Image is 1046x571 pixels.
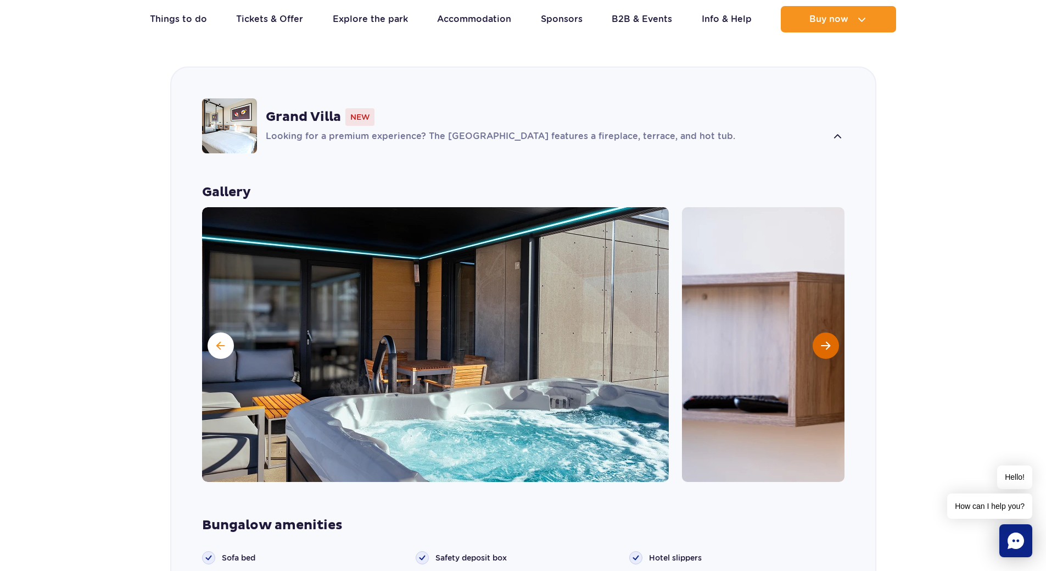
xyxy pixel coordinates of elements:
strong: Bungalow amenities [202,517,844,534]
span: Buy now [809,14,848,24]
a: Things to do [150,6,207,32]
a: Sponsors [541,6,583,32]
a: Tickets & Offer [236,6,303,32]
a: Accommodation [437,6,511,32]
button: Buy now [781,6,896,32]
span: Safety deposit box [435,552,507,563]
p: Looking for a premium experience? The [GEOGRAPHIC_DATA] features a fireplace, terrace, and hot tub. [266,130,827,143]
a: Info & Help [702,6,752,32]
span: Hotel slippers [649,552,702,563]
button: Next slide [813,332,839,359]
a: B2B & Events [612,6,672,32]
a: Explore the park [333,6,408,32]
strong: Grand Villa [266,109,341,125]
span: Hello! [997,465,1032,489]
strong: Gallery [202,184,844,201]
span: How can I help you? [947,494,1032,519]
div: Chat [999,524,1032,557]
span: Sofa bed [222,552,255,563]
span: New [345,108,374,126]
